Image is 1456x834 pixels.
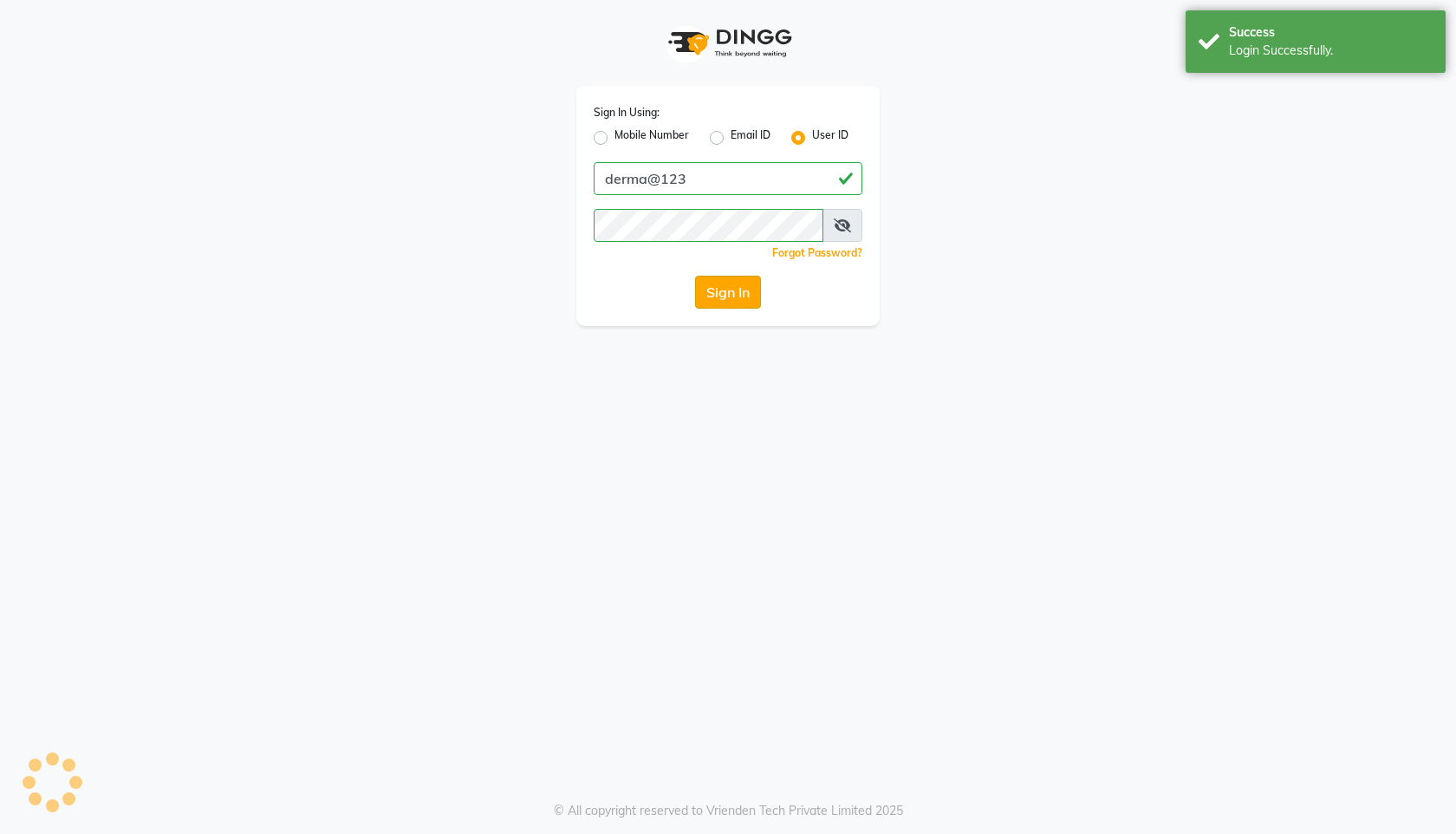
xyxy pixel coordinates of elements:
[812,127,848,148] label: User ID
[731,127,770,148] label: Email ID
[594,105,660,121] label: Sign In Using:
[772,246,862,259] a: Forgot Password?
[1229,42,1433,60] div: Login Successfully.
[1229,23,1433,42] div: Success
[614,127,689,148] label: Mobile Number
[594,162,862,195] input: Username
[594,209,823,242] input: Username
[695,276,761,309] button: Sign In
[659,17,797,68] img: logo1.svg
